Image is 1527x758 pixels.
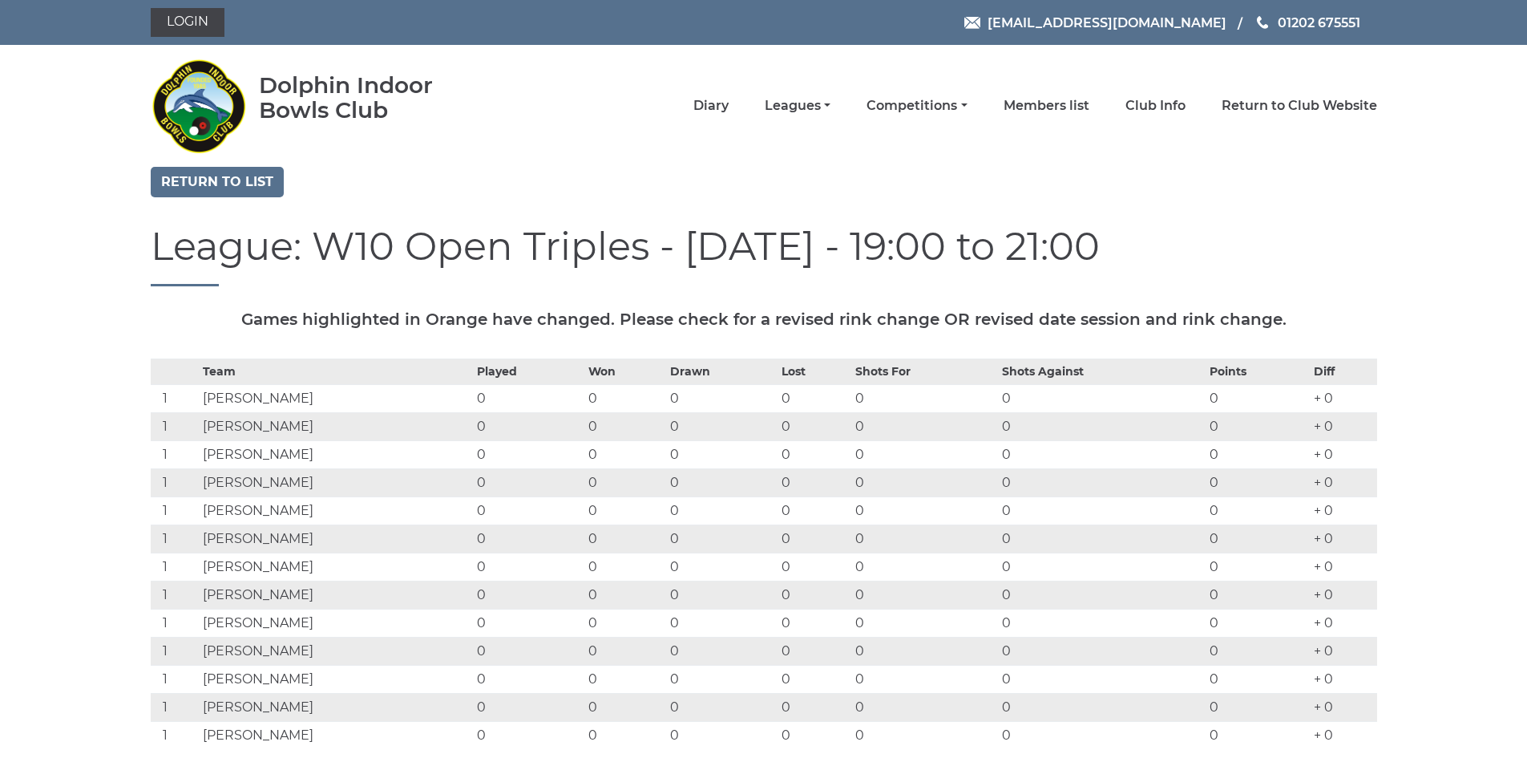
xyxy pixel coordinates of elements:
td: [PERSON_NAME] [199,581,474,609]
td: 0 [1206,609,1310,637]
img: Email [964,17,980,29]
td: 1 [151,693,199,721]
td: [PERSON_NAME] [199,384,474,412]
td: 1 [151,665,199,693]
td: 1 [151,440,199,468]
td: + 0 [1310,609,1376,637]
span: [EMAIL_ADDRESS][DOMAIN_NAME] [988,14,1226,30]
a: Diary [693,97,729,115]
td: + 0 [1310,525,1376,553]
td: 0 [584,609,666,637]
td: [PERSON_NAME] [199,440,474,468]
td: 0 [778,693,852,721]
td: [PERSON_NAME] [199,721,474,749]
td: 0 [851,553,998,581]
td: 1 [151,525,199,553]
td: 0 [473,440,584,468]
td: + 0 [1310,412,1376,440]
td: 0 [998,581,1206,609]
td: 0 [584,525,666,553]
td: 1 [151,468,199,497]
td: 0 [851,468,998,497]
td: 0 [584,553,666,581]
td: 1 [151,581,199,609]
td: [PERSON_NAME] [199,525,474,553]
a: Club Info [1125,97,1186,115]
td: + 0 [1310,384,1376,412]
a: Phone us 01202 675551 [1254,13,1360,33]
td: 0 [1206,440,1310,468]
a: Email [EMAIL_ADDRESS][DOMAIN_NAME] [964,13,1226,33]
div: Dolphin Indoor Bowls Club [259,73,484,123]
td: 0 [584,693,666,721]
th: Diff [1310,359,1376,384]
th: Lost [778,359,852,384]
td: 0 [666,440,778,468]
td: 0 [998,384,1206,412]
td: 0 [998,525,1206,553]
td: 0 [778,412,852,440]
td: 0 [584,581,666,609]
td: + 0 [1310,440,1376,468]
td: 0 [473,384,584,412]
a: Return to Club Website [1222,97,1377,115]
td: + 0 [1310,665,1376,693]
td: + 0 [1310,581,1376,609]
td: + 0 [1310,693,1376,721]
td: 0 [1206,497,1310,525]
td: 0 [584,468,666,497]
td: 0 [998,693,1206,721]
td: 0 [666,384,778,412]
td: 0 [473,468,584,497]
td: 0 [1206,412,1310,440]
td: 0 [851,525,998,553]
td: [PERSON_NAME] [199,553,474,581]
td: 1 [151,497,199,525]
td: 0 [851,384,998,412]
td: 0 [666,468,778,497]
td: + 0 [1310,637,1376,665]
td: 0 [584,412,666,440]
td: 0 [584,637,666,665]
td: + 0 [1310,468,1376,497]
td: [PERSON_NAME] [199,497,474,525]
th: Team [199,359,474,384]
td: 0 [666,497,778,525]
td: 0 [998,721,1206,749]
td: 0 [778,637,852,665]
td: 0 [473,693,584,721]
a: Leagues [765,97,830,115]
td: 0 [473,665,584,693]
td: 0 [851,721,998,749]
td: 0 [584,497,666,525]
td: + 0 [1310,497,1376,525]
td: 0 [473,609,584,637]
td: 0 [584,721,666,749]
td: 0 [666,609,778,637]
td: 0 [473,525,584,553]
td: 0 [998,440,1206,468]
th: Points [1206,359,1310,384]
td: 0 [998,609,1206,637]
th: Shots For [851,359,998,384]
td: 0 [778,525,852,553]
td: 0 [998,665,1206,693]
td: 0 [1206,581,1310,609]
th: Shots Against [998,359,1206,384]
td: 0 [851,581,998,609]
td: 0 [1206,721,1310,749]
td: 1 [151,637,199,665]
td: 0 [666,693,778,721]
td: 0 [584,665,666,693]
td: 0 [1206,553,1310,581]
a: Members list [1004,97,1089,115]
h5: Games highlighted in Orange have changed. Please check for a revised rink change OR revised date ... [151,310,1377,328]
img: Dolphin Indoor Bowls Club [151,50,247,162]
td: 0 [851,665,998,693]
td: 0 [851,637,998,665]
td: 0 [778,440,852,468]
td: 1 [151,609,199,637]
td: 0 [666,412,778,440]
td: 0 [778,384,852,412]
td: 0 [473,412,584,440]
